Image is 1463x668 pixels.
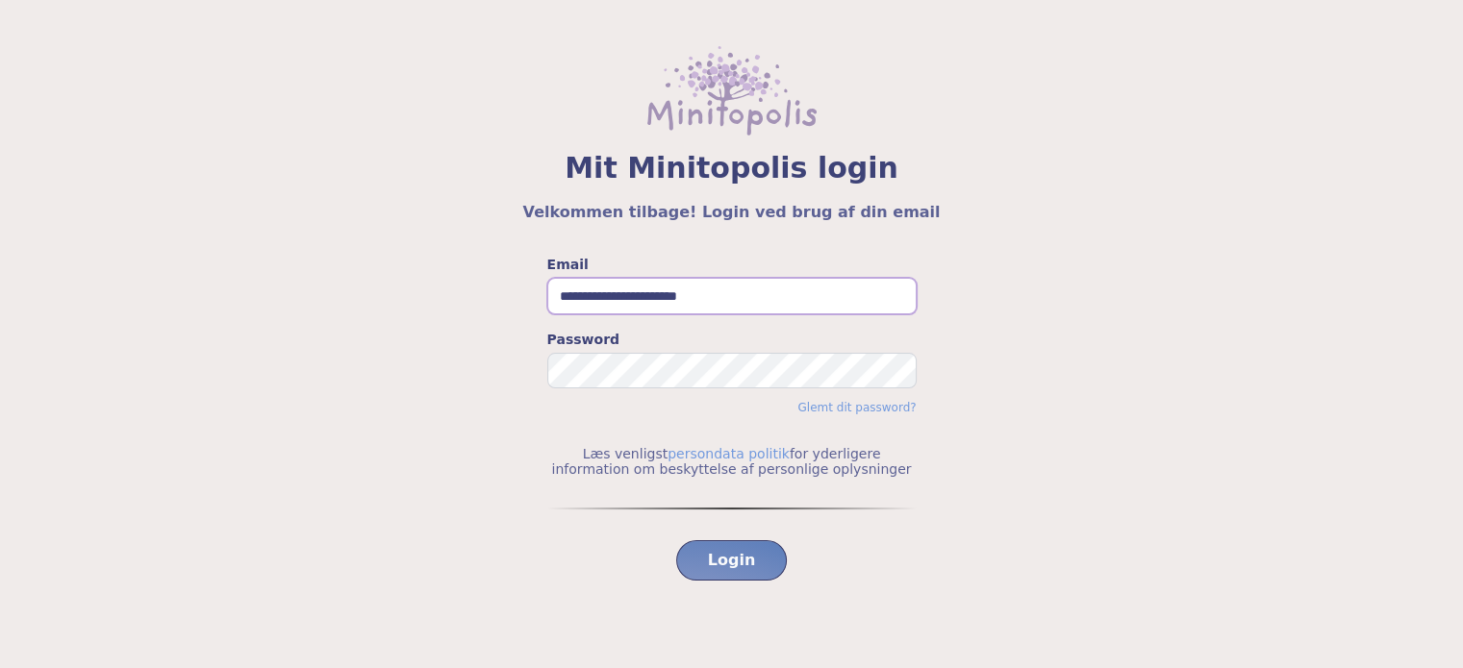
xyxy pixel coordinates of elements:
[547,330,917,349] label: Password
[668,446,790,461] a: persondata politik
[676,540,788,581] button: Login
[46,201,1417,224] h5: Velkommen tilbage! Login ved brug af din email
[46,151,1417,186] span: Mit Minitopolis login
[797,401,916,414] a: Glemt dit password?
[547,255,917,274] label: Email
[708,549,756,572] span: Login
[547,446,917,477] p: Læs venligst for yderligere information om beskyttelse af personlige oplysninger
